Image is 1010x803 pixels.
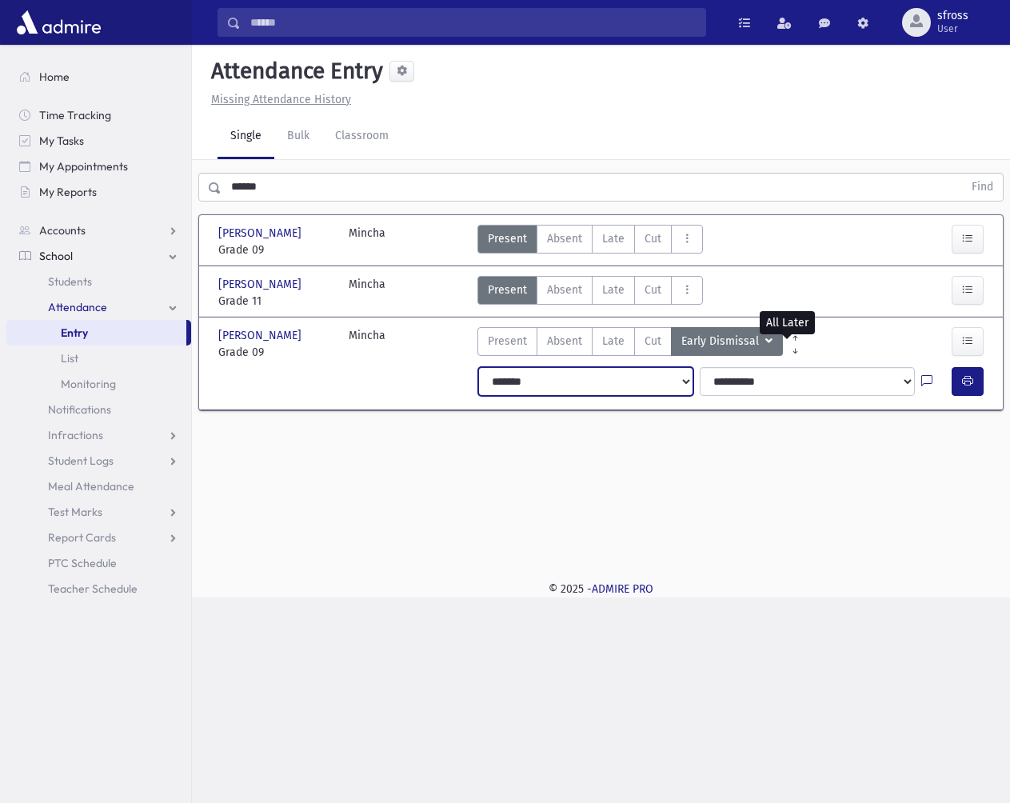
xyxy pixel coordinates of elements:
[48,581,138,596] span: Teacher Schedule
[39,108,111,122] span: Time Tracking
[547,282,582,298] span: Absent
[477,276,703,310] div: AttTypes
[602,230,625,247] span: Late
[39,185,97,199] span: My Reports
[39,134,84,148] span: My Tasks
[6,397,191,422] a: Notifications
[48,274,92,289] span: Students
[6,64,191,90] a: Home
[218,225,305,242] span: [PERSON_NAME]
[671,327,783,356] button: Early Dismissal
[6,550,191,576] a: PTC Schedule
[6,243,191,269] a: School
[218,581,984,597] div: © 2025 -
[13,6,105,38] img: AdmirePro
[218,327,305,344] span: [PERSON_NAME]
[6,102,191,128] a: Time Tracking
[645,333,661,350] span: Cut
[937,10,968,22] span: sfross
[6,294,191,320] a: Attendance
[602,333,625,350] span: Late
[6,179,191,205] a: My Reports
[6,218,191,243] a: Accounts
[48,428,103,442] span: Infractions
[211,93,351,106] u: Missing Attendance History
[349,225,385,258] div: Mincha
[39,223,86,238] span: Accounts
[6,422,191,448] a: Infractions
[760,311,815,334] div: All Later
[39,249,73,263] span: School
[48,556,117,570] span: PTC Schedule
[48,530,116,545] span: Report Cards
[681,333,762,350] span: Early Dismissal
[39,159,128,174] span: My Appointments
[218,242,333,258] span: Grade 09
[6,269,191,294] a: Students
[218,344,333,361] span: Grade 09
[48,479,134,493] span: Meal Attendance
[477,225,703,258] div: AttTypes
[241,8,705,37] input: Search
[6,473,191,499] a: Meal Attendance
[349,276,385,310] div: Mincha
[488,282,527,298] span: Present
[488,230,527,247] span: Present
[205,93,351,106] a: Missing Attendance History
[6,576,191,601] a: Teacher Schedule
[61,377,116,391] span: Monitoring
[48,402,111,417] span: Notifications
[349,327,385,361] div: Mincha
[6,499,191,525] a: Test Marks
[218,114,274,159] a: Single
[592,582,653,596] a: ADMIRE PRO
[547,333,582,350] span: Absent
[48,453,114,468] span: Student Logs
[61,351,78,366] span: List
[48,300,107,314] span: Attendance
[645,282,661,298] span: Cut
[6,448,191,473] a: Student Logs
[602,282,625,298] span: Late
[6,371,191,397] a: Monitoring
[547,230,582,247] span: Absent
[39,70,70,84] span: Home
[477,327,783,361] div: AttTypes
[962,174,1003,201] button: Find
[61,326,88,340] span: Entry
[488,333,527,350] span: Present
[48,505,102,519] span: Test Marks
[6,128,191,154] a: My Tasks
[6,525,191,550] a: Report Cards
[322,114,401,159] a: Classroom
[937,22,968,35] span: User
[645,230,661,247] span: Cut
[6,154,191,179] a: My Appointments
[218,276,305,293] span: [PERSON_NAME]
[6,320,186,346] a: Entry
[218,293,333,310] span: Grade 11
[6,346,191,371] a: List
[274,114,322,159] a: Bulk
[205,58,383,85] h5: Attendance Entry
